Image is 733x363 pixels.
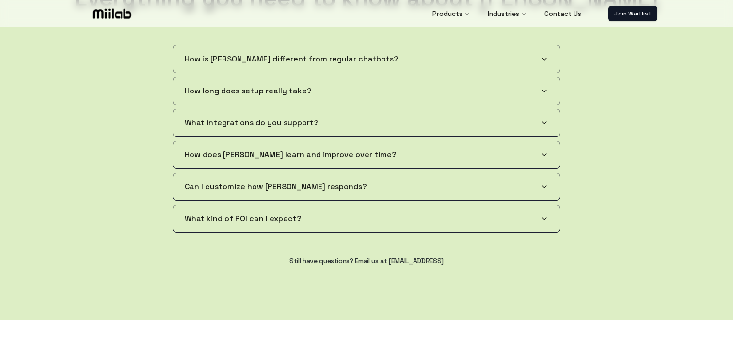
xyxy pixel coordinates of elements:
span: How does [PERSON_NAME] learn and improve over time? [185,149,397,161]
a: [EMAIL_ADDRESS] [389,257,444,265]
span: What kind of ROI can I expect? [185,213,302,225]
button: Can I customize how [PERSON_NAME] responds? [173,173,560,200]
a: Logo [76,6,148,21]
button: Industries [480,4,535,23]
span: How long does setup really take? [185,85,312,97]
img: Logo [91,6,133,21]
button: What integrations do you support? [173,109,560,136]
button: How long does setup really take? [173,77,560,105]
a: Join Waitlist [608,6,657,21]
span: Can I customize how [PERSON_NAME] responds? [185,181,367,193]
a: Contact Us [537,4,589,23]
button: What kind of ROI can I expect? [173,205,560,232]
h4: Still have questions? Email us at [64,256,669,266]
button: How does [PERSON_NAME] learn and improve over time? [173,141,560,168]
button: How is [PERSON_NAME] different from regular chatbots? [173,45,560,73]
span: What integrations do you support? [185,117,319,129]
nav: Main [425,4,589,23]
span: How is [PERSON_NAME] different from regular chatbots? [185,53,398,65]
button: Products [425,4,478,23]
